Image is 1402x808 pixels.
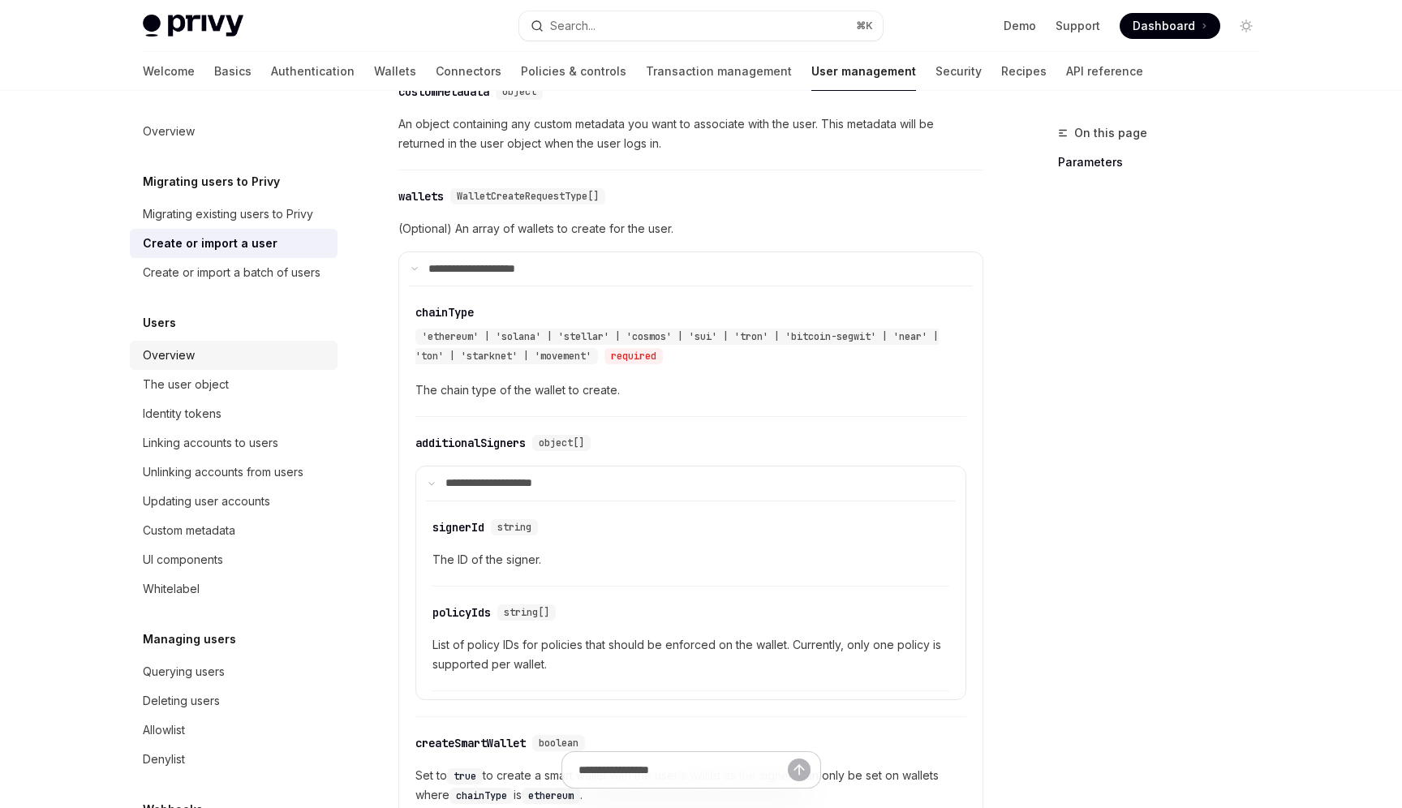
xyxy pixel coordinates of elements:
[374,52,416,91] a: Wallets
[130,258,338,287] a: Create or import a batch of users
[143,691,220,711] div: Deleting users
[1004,18,1036,34] a: Demo
[143,52,195,91] a: Welcome
[143,630,236,649] h5: Managing users
[415,735,526,751] div: createSmartWallet
[143,346,195,365] div: Overview
[1233,13,1259,39] button: Toggle dark mode
[130,487,338,516] a: Updating user accounts
[130,686,338,716] a: Deleting users
[130,200,338,229] a: Migrating existing users to Privy
[143,750,185,769] div: Denylist
[130,370,338,399] a: The user object
[143,404,221,423] div: Identity tokens
[143,720,185,740] div: Allowlist
[578,752,788,788] input: Ask a question...
[130,545,338,574] a: UI components
[143,550,223,569] div: UI components
[143,204,313,224] div: Migrating existing users to Privy
[143,234,277,253] div: Create or import a user
[143,662,225,681] div: Querying users
[130,229,338,258] a: Create or import a user
[457,190,599,203] span: WalletCreateRequestType[]
[130,716,338,745] a: Allowlist
[130,341,338,370] a: Overview
[143,263,320,282] div: Create or import a batch of users
[130,117,338,146] a: Overview
[432,604,491,621] div: policyIds
[539,436,584,449] span: object[]
[604,348,663,364] div: required
[130,399,338,428] a: Identity tokens
[497,521,531,534] span: string
[130,657,338,686] a: Querying users
[130,458,338,487] a: Unlinking accounts from users
[143,462,303,482] div: Unlinking accounts from users
[436,52,501,91] a: Connectors
[271,52,355,91] a: Authentication
[130,516,338,545] a: Custom metadata
[143,122,195,141] div: Overview
[1066,52,1143,91] a: API reference
[519,11,883,41] button: Open search
[1074,123,1147,143] span: On this page
[1001,52,1047,91] a: Recipes
[143,313,176,333] h5: Users
[550,16,596,36] div: Search...
[214,52,252,91] a: Basics
[143,521,235,540] div: Custom metadata
[143,172,280,191] h5: Migrating users to Privy
[143,492,270,511] div: Updating user accounts
[788,759,811,781] button: Send message
[130,745,338,774] a: Denylist
[504,606,549,619] span: string[]
[398,188,444,204] div: wallets
[415,380,966,400] span: The chain type of the wallet to create.
[539,737,578,750] span: boolean
[935,52,982,91] a: Security
[432,519,484,535] div: signerId
[130,574,338,604] a: Whitelabel
[521,52,626,91] a: Policies & controls
[432,635,949,674] span: List of policy IDs for policies that should be enforced on the wallet. Currently, only one policy...
[432,550,949,569] span: The ID of the signer.
[398,84,489,100] div: customMetadata
[143,433,278,453] div: Linking accounts to users
[415,330,939,363] span: 'ethereum' | 'solana' | 'stellar' | 'cosmos' | 'sui' | 'tron' | 'bitcoin-segwit' | 'near' | 'ton'...
[1133,18,1195,34] span: Dashboard
[415,435,526,451] div: additionalSigners
[1058,149,1272,175] a: Parameters
[811,52,916,91] a: User management
[646,52,792,91] a: Transaction management
[398,114,983,153] span: An object containing any custom metadata you want to associate with the user. This metadata will ...
[856,19,873,32] span: ⌘ K
[143,15,243,37] img: light logo
[1120,13,1220,39] a: Dashboard
[143,579,200,599] div: Whitelabel
[130,428,338,458] a: Linking accounts to users
[415,304,474,320] div: chainType
[398,219,983,239] span: (Optional) An array of wallets to create for the user.
[143,375,229,394] div: The user object
[1056,18,1100,34] a: Support
[502,85,536,98] span: object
